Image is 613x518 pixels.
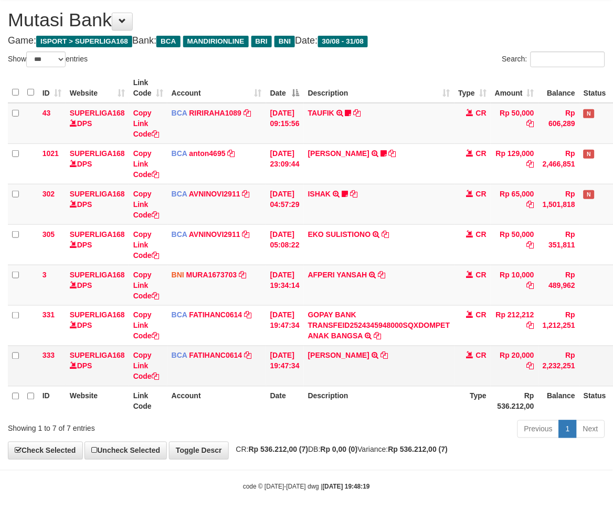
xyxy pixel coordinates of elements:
[8,9,605,30] h1: Mutasi Bank
[266,305,304,346] td: [DATE] 19:47:34
[491,143,538,184] td: Rp 129,000
[304,73,455,103] th: Description: activate to sort column ascending
[455,386,491,416] th: Type
[70,311,125,319] a: SUPERLIGA168
[266,386,304,416] th: Date
[189,230,240,239] a: AVNINOVI2911
[308,351,369,360] a: [PERSON_NAME]
[8,51,88,67] label: Show entries
[491,305,538,346] td: Rp 212,212
[244,109,251,117] a: Copy RIRIRAHA1089 to clipboard
[584,109,594,118] span: Has Note
[491,346,538,386] td: Rp 20,000
[43,311,55,319] span: 331
[538,73,579,103] th: Balance
[388,446,448,454] strong: Rp 536.212,00 (7)
[189,109,242,117] a: RIRIRAHA1089
[527,281,534,289] a: Copy Rp 10,000 to clipboard
[133,109,159,138] a: Copy Link Code
[350,190,357,198] a: Copy ISHAK to clipboard
[354,109,361,117] a: Copy TAUFIK to clipboard
[183,36,249,47] span: MANDIRIONLINE
[43,149,59,158] span: 1021
[228,149,235,158] a: Copy anton4695 to clipboard
[66,103,129,144] td: DPS
[189,190,240,198] a: AVNINOVI2911
[156,36,180,47] span: BCA
[36,36,132,47] span: ISPORT > SUPERLIGA168
[584,190,594,199] span: Has Note
[242,230,250,239] a: Copy AVNINOVI2911 to clipboard
[531,51,605,67] input: Search:
[321,446,358,454] strong: Rp 0,00 (0)
[491,103,538,144] td: Rp 50,000
[172,109,187,117] span: BCA
[308,149,369,158] a: [PERSON_NAME]
[527,322,534,330] a: Copy Rp 212,212 to clipboard
[502,51,605,67] label: Search:
[491,265,538,305] td: Rp 10,000
[43,230,55,239] span: 305
[476,149,487,158] span: CR
[576,420,605,438] a: Next
[129,73,167,103] th: Link Code: activate to sort column ascending
[242,190,250,198] a: Copy AVNINOVI2911 to clipboard
[66,224,129,265] td: DPS
[167,73,266,103] th: Account: activate to sort column ascending
[244,311,251,319] a: Copy FATIHANC0614 to clipboard
[251,36,272,47] span: BRI
[172,190,187,198] span: BCA
[189,149,226,158] a: anton4695
[476,190,487,198] span: CR
[66,184,129,224] td: DPS
[266,346,304,386] td: [DATE] 19:47:34
[476,230,487,239] span: CR
[133,311,159,340] a: Copy Link Code
[491,224,538,265] td: Rp 50,000
[66,386,129,416] th: Website
[527,362,534,370] a: Copy Rp 20,000 to clipboard
[8,419,248,434] div: Showing 1 to 7 of 7 entries
[538,143,579,184] td: Rp 2,466,851
[266,103,304,144] td: [DATE] 09:15:56
[318,36,368,47] span: 30/08 - 31/08
[476,311,487,319] span: CR
[378,271,385,279] a: Copy AFPERI YANSAH to clipboard
[43,271,47,279] span: 3
[559,420,577,438] a: 1
[186,271,237,279] a: MURA1673703
[167,386,266,416] th: Account
[169,442,229,460] a: Toggle Descr
[304,386,455,416] th: Description
[133,271,159,300] a: Copy Link Code
[579,386,610,416] th: Status
[70,351,125,360] a: SUPERLIGA168
[133,149,159,179] a: Copy Link Code
[66,143,129,184] td: DPS
[133,351,159,381] a: Copy Link Code
[66,305,129,346] td: DPS
[308,230,371,239] a: EKO SULISTIONO
[66,73,129,103] th: Website: activate to sort column ascending
[266,73,304,103] th: Date: activate to sort column descending
[579,73,610,103] th: Status
[239,271,246,279] a: Copy MURA1673703 to clipboard
[527,119,534,128] a: Copy Rp 50,000 to clipboard
[308,271,367,279] a: AFPERI YANSAH
[66,265,129,305] td: DPS
[70,190,125,198] a: SUPERLIGA168
[538,265,579,305] td: Rp 489,962
[382,230,389,239] a: Copy EKO SULISTIONO to clipboard
[189,351,242,360] a: FATIHANC0614
[172,311,187,319] span: BCA
[308,109,334,117] a: TAUFIK
[491,73,538,103] th: Amount: activate to sort column ascending
[266,224,304,265] td: [DATE] 05:08:22
[381,351,388,360] a: Copy DADAN LASMAN to clipboard
[66,346,129,386] td: DPS
[476,109,487,117] span: CR
[517,420,559,438] a: Previous
[538,346,579,386] td: Rp 2,232,251
[308,311,450,340] a: GOPAY BANK TRANSFEID2524345948000SQXDOMPET ANAK BANGSA
[244,351,251,360] a: Copy FATIHANC0614 to clipboard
